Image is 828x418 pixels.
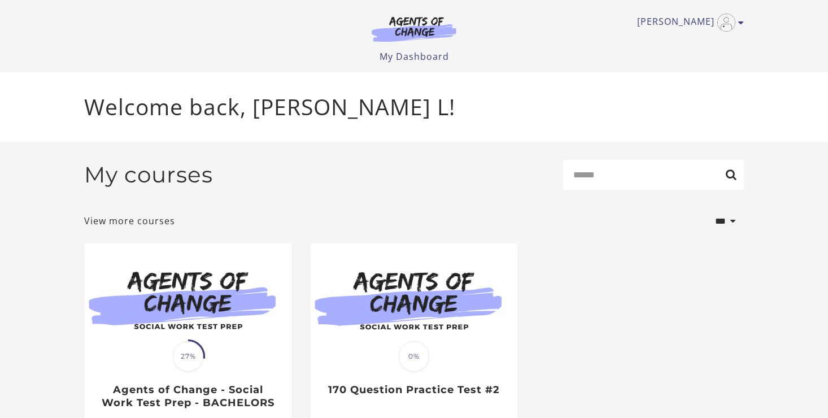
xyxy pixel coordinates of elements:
a: My Dashboard [380,50,449,63]
img: Agents of Change Logo [360,16,468,42]
p: Welcome back, [PERSON_NAME] L! [84,90,744,124]
span: 0% [399,341,429,372]
span: 27% [173,341,203,372]
h3: Agents of Change - Social Work Test Prep - BACHELORS [96,384,280,409]
a: View more courses [84,214,175,228]
h2: My courses [84,162,213,188]
h3: 170 Question Practice Test #2 [322,384,505,397]
a: Toggle menu [637,14,738,32]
